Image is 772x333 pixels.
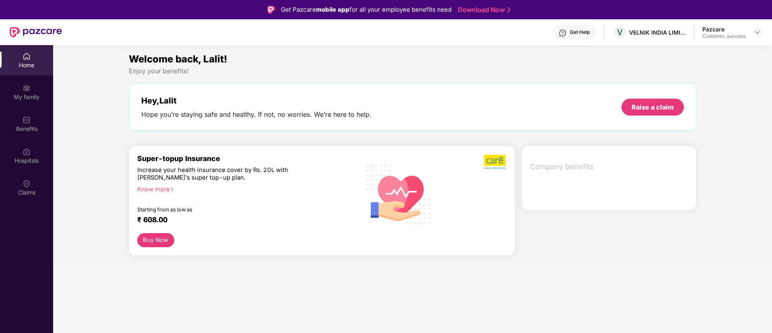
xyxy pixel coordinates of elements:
span: right [170,187,174,192]
div: Customer_success [702,33,745,39]
div: Get Help [570,29,590,35]
span: Welcome back, Lalit! [129,53,227,65]
div: Know more [137,186,348,191]
img: svg+xml;base64,PHN2ZyBpZD0iSG9zcGl0YWxzIiB4bWxucz0iaHR0cDovL3d3dy53My5vcmcvMjAwMC9zdmciIHdpZHRoPS... [23,148,31,156]
span: Company benefits [530,161,690,172]
div: Get Pazcare for all your employee benefits need [281,5,452,14]
img: svg+xml;base64,PHN2ZyB4bWxucz0iaHR0cDovL3d3dy53My5vcmcvMjAwMC9zdmciIHhtbG5zOnhsaW5rPSJodHRwOi8vd3... [360,155,437,233]
div: Starting from as low as [137,207,319,212]
div: Raise a claim [632,103,674,112]
img: svg+xml;base64,PHN2ZyBpZD0iQmVuZWZpdHMiIHhtbG5zPSJodHRwOi8vd3d3LnczLm9yZy8yMDAwL3N2ZyIgd2lkdGg9Ij... [23,116,31,124]
img: b5dec4f62d2307b9de63beb79f102df3.png [484,154,507,170]
span: V [617,27,623,37]
img: svg+xml;base64,PHN2ZyBpZD0iSGVscC0zMngzMiIgeG1sbnM9Imh0dHA6Ly93d3cudzMub3JnLzIwMDAvc3ZnIiB3aWR0aD... [559,29,567,37]
img: svg+xml;base64,PHN2ZyBpZD0iQ2xhaW0iIHhtbG5zPSJodHRwOi8vd3d3LnczLm9yZy8yMDAwL3N2ZyIgd2lkdGg9IjIwIi... [23,180,31,188]
div: Hey, Lalit [141,96,372,105]
div: Pazcare [702,25,745,33]
div: ₹ 608.00 [137,215,345,225]
button: Buy Now [137,233,174,247]
img: Logo [267,6,275,14]
div: Increase your health insurance cover by Rs. 20L with [PERSON_NAME]’s super top-up plan. [137,166,318,182]
strong: mobile app [316,6,349,13]
div: Hope you’re staying safe and healthy. If not, no worries. We’re here to help. [141,110,372,119]
div: Enjoy your benefits! [129,67,697,75]
div: VELNIK INDIA LIMITED [629,29,685,36]
div: Company benefits [525,156,696,177]
div: Super-topup Insurance [137,154,353,163]
img: svg+xml;base64,PHN2ZyBpZD0iSG9tZSIgeG1sbnM9Imh0dHA6Ly93d3cudzMub3JnLzIwMDAvc3ZnIiB3aWR0aD0iMjAiIG... [23,52,31,60]
img: svg+xml;base64,PHN2ZyB3aWR0aD0iMjAiIGhlaWdodD0iMjAiIHZpZXdCb3g9IjAgMCAyMCAyMCIgZmlsbD0ibm9uZSIgeG... [23,84,31,92]
img: svg+xml;base64,PHN2ZyBpZD0iRHJvcGRvd24tMzJ4MzIiIHhtbG5zPSJodHRwOi8vd3d3LnczLm9yZy8yMDAwL3N2ZyIgd2... [754,29,761,35]
img: New Pazcare Logo [10,27,62,37]
img: Stroke [507,6,510,14]
a: Download Now [458,6,508,14]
